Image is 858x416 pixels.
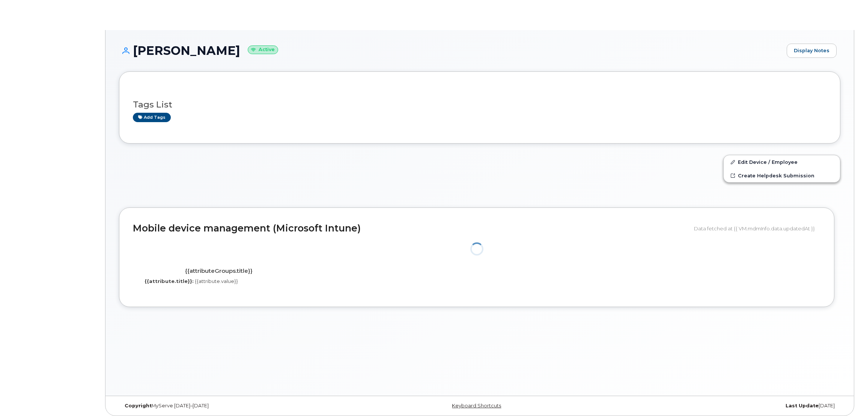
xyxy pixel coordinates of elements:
[724,169,840,182] a: Create Helpdesk Submission
[786,403,819,408] strong: Last Update
[248,45,278,54] small: Active
[138,268,299,274] h4: {{attributeGroups.title}}
[452,403,501,408] a: Keyboard Shortcuts
[133,100,826,109] h3: Tags List
[694,221,820,236] div: Data fetched at {{ VM.mdmInfo.data.updatedAt }}
[119,44,783,57] h1: [PERSON_NAME]
[119,403,360,409] div: MyServe [DATE]–[DATE]
[600,403,840,409] div: [DATE]
[145,278,194,285] label: {{attribute.title}}:
[724,155,840,169] a: Edit Device / Employee
[133,223,688,234] h2: Mobile device management (Microsoft Intune)
[125,403,152,408] strong: Copyright
[133,113,171,122] a: Add tags
[195,278,238,284] span: {{attribute.value}}
[787,44,837,58] a: Display Notes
